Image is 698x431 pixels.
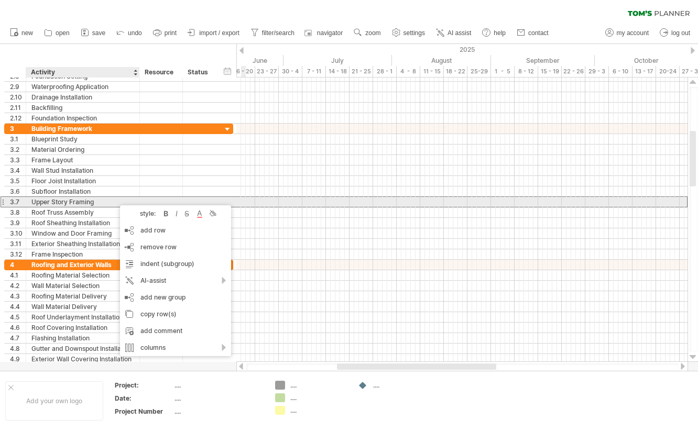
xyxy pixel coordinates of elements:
div: AI-assist [120,272,231,289]
div: Exterior Sheathing Installation [31,239,134,249]
div: 4.8 [10,344,26,353]
div: 4.3 [10,291,26,301]
div: Waterproofing Application [31,82,134,92]
div: August 2025 [392,55,491,66]
div: Project: [115,381,172,390]
a: save [78,26,108,40]
div: columns [120,339,231,356]
span: remove row [140,243,177,251]
div: 16 - 20 [232,66,255,77]
div: Roof Covering Installation [31,323,134,333]
div: September 2025 [491,55,595,66]
div: Flashing Installation [31,333,134,343]
span: navigator [317,29,343,37]
div: 3.7 [10,197,26,207]
span: print [165,29,177,37]
div: Wall Material Delivery [31,302,134,312]
span: settings [403,29,425,37]
div: 3.2 [10,145,26,154]
div: Roof Sheathing Installation [31,218,134,228]
span: import / export [199,29,239,37]
div: 4.4 [10,302,26,312]
div: Roofing Material Selection [31,270,134,280]
div: 4.5 [10,312,26,322]
div: 3.10 [10,228,26,238]
div: Status [188,67,211,78]
div: Project Number [115,407,172,416]
div: 25-29 [467,66,491,77]
span: AI assist [448,29,471,37]
div: 4.7 [10,333,26,343]
div: 30 - 4 [279,66,302,77]
div: 2.10 [10,92,26,102]
div: 3 [10,124,26,134]
div: .... [174,407,263,416]
span: open [56,29,70,37]
div: Wall Stud Installation [31,165,134,175]
div: Gutter and Downspout Installation [31,344,134,353]
a: filter/search [248,26,298,40]
div: style: [124,209,161,217]
div: 18 - 22 [444,66,467,77]
a: AI assist [433,26,474,40]
a: open [41,26,73,40]
div: .... [290,393,347,402]
div: Frame Layout [31,155,134,165]
div: 13 - 17 [632,66,656,77]
div: add new group [120,289,231,306]
div: .... [290,381,347,390]
div: 3.12 [10,249,26,259]
span: zoom [365,29,380,37]
div: .... [174,381,263,390]
div: Building Framework [31,124,134,134]
div: 11 - 15 [420,66,444,77]
a: help [479,26,509,40]
div: Drainage Installation [31,92,134,102]
div: 4.9 [10,354,26,364]
div: July 2025 [283,55,392,66]
div: 4.2 [10,281,26,291]
div: add comment [120,323,231,339]
div: 3.1 [10,134,26,144]
div: 3.11 [10,239,26,249]
div: 2.11 [10,103,26,113]
a: zoom [351,26,384,40]
div: Backfilling [31,103,134,113]
div: Material Ordering [31,145,134,154]
div: 6 - 10 [609,66,632,77]
a: settings [389,26,428,40]
div: copy row(s) [120,306,231,323]
div: 3.4 [10,165,26,175]
div: Subfloor Installation [31,186,134,196]
div: .... [373,381,430,390]
span: log out [671,29,690,37]
div: Foundation Inspection [31,113,134,123]
div: indent (subgroup) [120,256,231,272]
span: new [21,29,33,37]
div: Roof Underlayment Installation [31,312,134,322]
div: 23 - 27 [255,66,279,77]
div: Roofing Material Delivery [31,291,134,301]
div: Exterior Wall Covering Installation [31,354,134,364]
div: 22 - 26 [562,66,585,77]
div: Resource [145,67,177,78]
div: Roof Truss Assembly [31,207,134,217]
div: Activity [31,67,134,78]
div: Window and Door Framing [31,228,134,238]
div: 21 - 25 [350,66,373,77]
span: help [494,29,506,37]
div: Frame Inspection [31,249,134,259]
div: 4 [10,260,26,270]
div: 3.9 [10,218,26,228]
span: save [92,29,105,37]
div: Add your own logo [5,381,103,421]
span: filter/search [262,29,295,37]
span: contact [528,29,549,37]
div: Date: [115,394,172,403]
div: 2.12 [10,113,26,123]
a: contact [514,26,552,40]
a: new [7,26,36,40]
a: import / export [185,26,243,40]
div: 20-24 [656,66,680,77]
div: 3.6 [10,186,26,196]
